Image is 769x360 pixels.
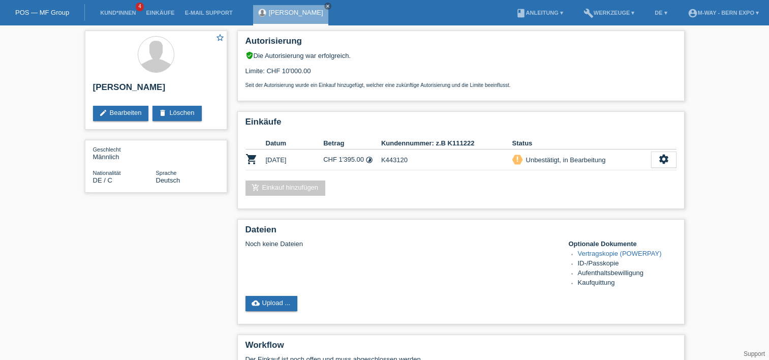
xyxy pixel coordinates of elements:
[245,181,326,196] a: add_shopping_cartEinkauf hinzufügen
[245,51,254,59] i: verified_user
[511,10,568,16] a: bookAnleitung ▾
[245,296,298,311] a: cloud_uploadUpload ...
[578,269,676,279] li: Aufenthaltsbewilligung
[578,259,676,269] li: ID-/Passkopie
[269,9,323,16] a: [PERSON_NAME]
[569,240,676,248] h4: Optionale Dokumente
[381,149,512,170] td: K443120
[512,137,651,149] th: Status
[252,184,260,192] i: add_shopping_cart
[516,8,526,18] i: book
[152,106,201,121] a: deleteLöschen
[245,340,676,355] h2: Workflow
[156,176,180,184] span: Deutsch
[578,250,662,257] a: Vertragskopie (POWERPAY)
[514,156,521,163] i: priority_high
[180,10,238,16] a: E-Mail Support
[650,10,672,16] a: DE ▾
[141,10,179,16] a: Einkäufe
[266,149,324,170] td: [DATE]
[583,8,594,18] i: build
[365,156,373,164] i: Fixe Raten (24 Raten)
[93,145,156,161] div: Männlich
[688,8,698,18] i: account_circle
[245,51,676,59] div: Die Autorisierung war erfolgreich.
[245,36,676,51] h2: Autorisierung
[93,106,149,121] a: editBearbeiten
[578,279,676,288] li: Kaufquittung
[99,109,107,117] i: edit
[159,109,167,117] i: delete
[323,137,381,149] th: Betrag
[744,350,765,357] a: Support
[252,299,260,307] i: cloud_upload
[325,4,330,9] i: close
[324,3,331,10] a: close
[381,137,512,149] th: Kundennummer: z.B K111222
[216,33,225,44] a: star_border
[156,170,177,176] span: Sprache
[93,176,112,184] span: Deutschland / C / 10.05.1989
[245,153,258,165] i: POSP00028727
[93,170,121,176] span: Nationalität
[323,149,381,170] td: CHF 1'395.00
[245,117,676,132] h2: Einkäufe
[93,146,121,153] span: Geschlecht
[95,10,141,16] a: Kund*innen
[216,33,225,42] i: star_border
[136,3,144,11] span: 4
[93,82,219,98] h2: [PERSON_NAME]
[245,82,676,88] p: Seit der Autorisierung wurde ein Einkauf hinzugefügt, welcher eine zukünftige Autorisierung und d...
[578,10,640,16] a: buildWerkzeuge ▾
[245,59,676,88] div: Limite: CHF 10'000.00
[245,225,676,240] h2: Dateien
[683,10,764,16] a: account_circlem-way - Bern Expo ▾
[245,240,556,248] div: Noch keine Dateien
[266,137,324,149] th: Datum
[658,154,669,165] i: settings
[15,9,69,16] a: POS — MF Group
[523,155,606,165] div: Unbestätigt, in Bearbeitung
